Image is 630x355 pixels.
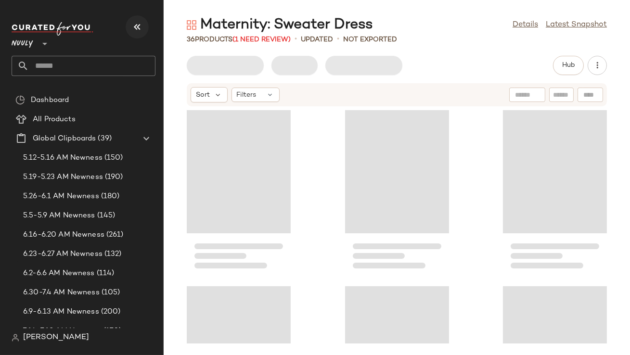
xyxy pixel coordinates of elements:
div: Loading... [345,109,449,277]
span: (190) [103,172,123,183]
span: 5.26-6.1 AM Newness [23,191,99,202]
span: (200) [99,306,121,317]
span: • [337,34,339,45]
div: Loading... [187,109,291,277]
p: Not Exported [343,35,397,45]
p: updated [301,35,333,45]
span: Dashboard [31,95,69,106]
img: svg%3e [15,95,25,105]
div: Maternity: Sweater Dress [187,15,373,35]
a: Details [513,19,538,31]
span: (114) [95,268,115,279]
button: Hub [553,56,584,75]
span: (39) [96,133,112,144]
span: 5.12-5.16 AM Newness [23,152,103,164]
span: • [295,34,297,45]
span: Sort [196,90,210,100]
span: (150) [103,152,123,164]
span: 6.9-6.13 AM Newness [23,306,99,317]
span: (145) [95,210,116,221]
a: Latest Snapshot [546,19,607,31]
span: Filters [237,90,257,100]
span: 7.14-7.18 AM Newness [23,326,102,337]
span: (261) [104,229,124,241]
span: [PERSON_NAME] [23,332,89,343]
span: (170) [102,326,122,337]
span: (1 Need Review) [232,36,291,43]
img: svg%3e [12,334,19,342]
span: (132) [103,249,122,260]
img: svg%3e [187,20,196,30]
span: Hub [562,62,575,69]
span: 6.16-6.20 AM Newness [23,229,104,241]
span: 6.2-6.6 AM Newness [23,268,95,279]
div: Loading... [503,109,607,277]
span: Nuuly [12,33,33,50]
span: (105) [100,287,120,298]
span: 5.5-5.9 AM Newness [23,210,95,221]
span: 6.23-6.27 AM Newness [23,249,103,260]
img: cfy_white_logo.C9jOOHJF.svg [12,22,93,36]
span: (180) [99,191,120,202]
span: 36 [187,36,195,43]
span: 5.19-5.23 AM Newness [23,172,103,183]
span: 6.30-7.4 AM Newness [23,287,100,298]
div: Products [187,35,291,45]
span: All Products [33,114,76,125]
span: Global Clipboards [33,133,96,144]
